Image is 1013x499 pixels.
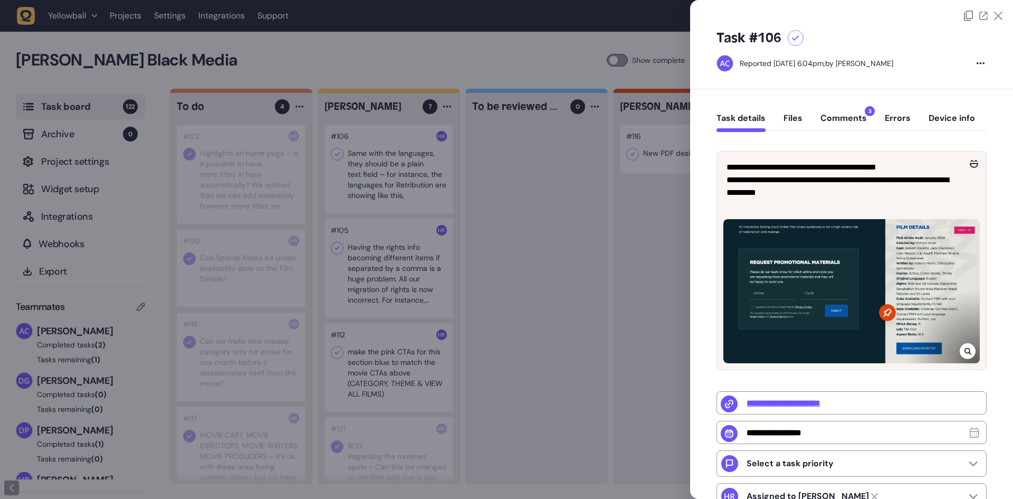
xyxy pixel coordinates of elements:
button: Task details [716,113,766,132]
button: Device info [929,113,975,132]
button: Comments [820,113,867,132]
h5: Task #106 [716,30,781,46]
p: Select a task priority [747,458,834,469]
img: Ameet Chohan [717,55,733,71]
button: Errors [885,113,911,132]
button: Files [783,113,802,132]
div: Reported [DATE] 6.04pm, [740,59,825,68]
div: by [PERSON_NAME] [740,58,893,69]
span: 3 [865,106,875,116]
